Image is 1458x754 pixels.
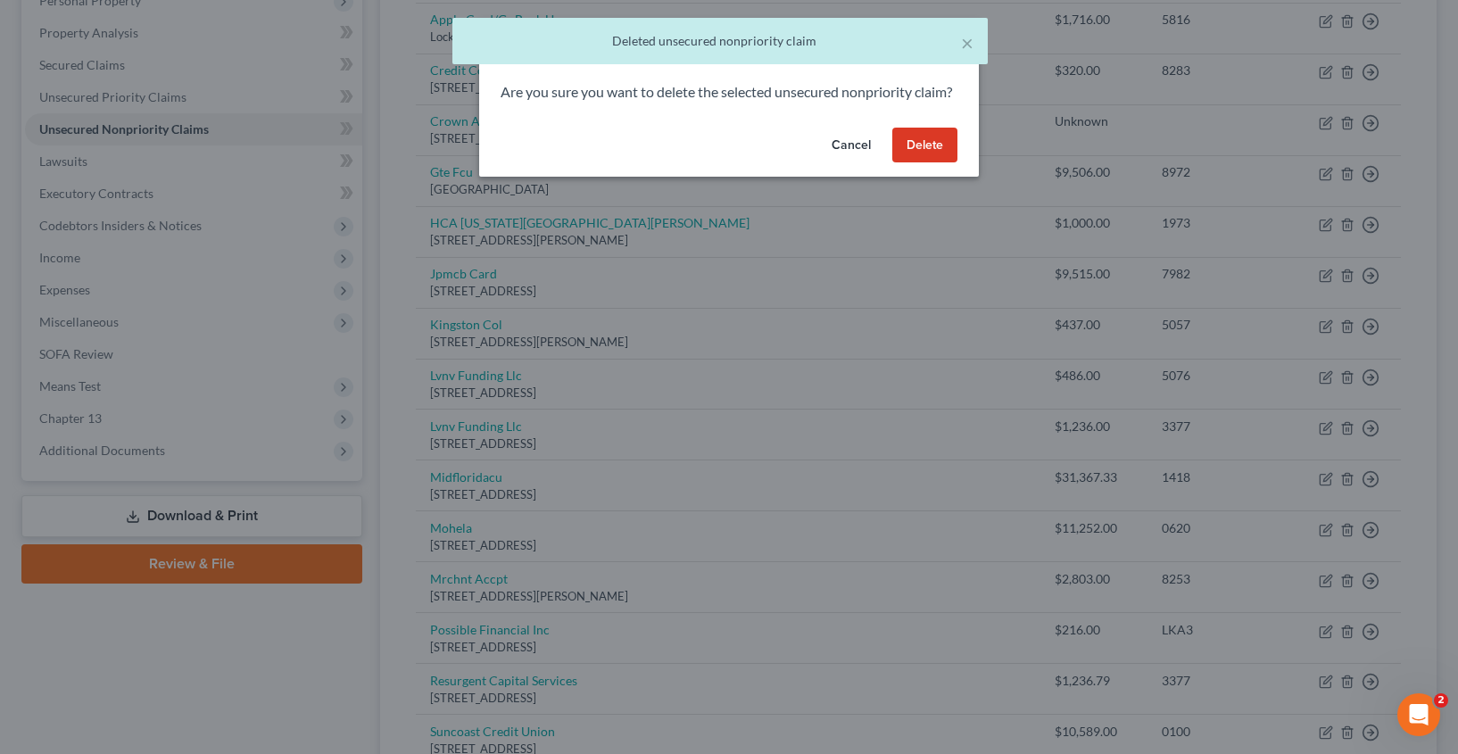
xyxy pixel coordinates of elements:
[501,82,957,103] p: Are you sure you want to delete the selected unsecured nonpriority claim?
[1434,693,1448,708] span: 2
[892,128,957,163] button: Delete
[817,128,885,163] button: Cancel
[467,32,973,50] div: Deleted unsecured nonpriority claim
[961,32,973,54] button: ×
[1397,693,1440,736] iframe: Intercom live chat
